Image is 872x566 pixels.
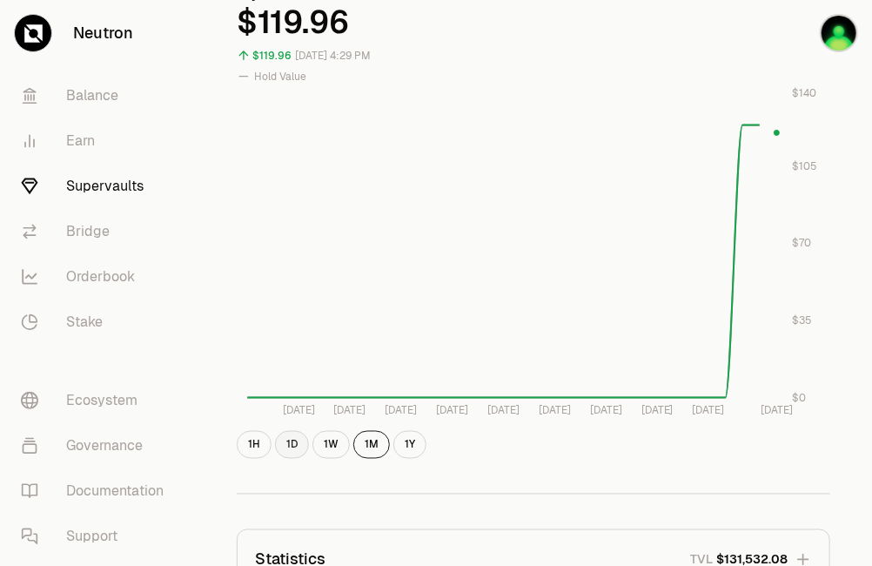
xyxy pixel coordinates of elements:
[540,404,572,418] tspan: [DATE]
[283,404,315,418] tspan: [DATE]
[7,378,188,423] a: Ecosystem
[7,514,188,559] a: Support
[591,404,623,418] tspan: [DATE]
[312,431,350,459] button: 1W
[7,423,188,468] a: Governance
[7,300,188,345] a: Stake
[254,70,306,84] span: Hold Value
[437,404,469,418] tspan: [DATE]
[393,431,426,459] button: 1Y
[794,392,808,406] tspan: $0
[794,237,813,251] tspan: $70
[694,404,726,418] tspan: [DATE]
[761,404,794,418] tspan: [DATE]
[275,431,309,459] button: 1D
[488,404,520,418] tspan: [DATE]
[237,431,272,459] button: 1H
[794,159,819,173] tspan: $105
[7,118,188,164] a: Earn
[7,209,188,254] a: Bridge
[386,404,418,418] tspan: [DATE]
[237,5,830,40] div: $119.96
[794,86,818,100] tspan: $140
[334,404,366,418] tspan: [DATE]
[820,14,858,52] img: Axelar1
[353,431,390,459] button: 1M
[7,468,188,514] a: Documentation
[7,164,188,209] a: Supervaults
[7,73,188,118] a: Balance
[252,46,292,66] div: $119.96
[642,404,674,418] tspan: [DATE]
[794,314,814,328] tspan: $35
[295,46,371,66] div: [DATE] 4:29 PM
[7,254,188,300] a: Orderbook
